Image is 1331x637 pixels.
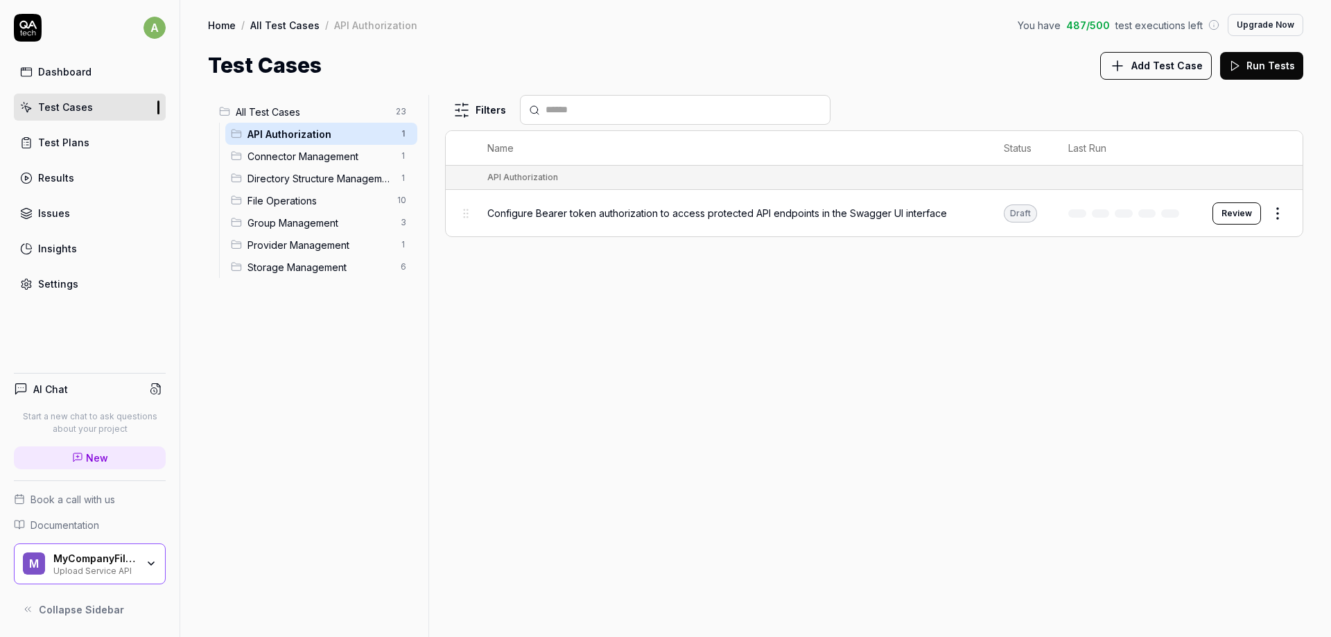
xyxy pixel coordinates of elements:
span: Book a call with us [31,492,115,507]
div: / [325,18,329,32]
div: Issues [38,206,70,220]
div: Upload Service API [53,564,137,575]
span: Add Test Case [1131,58,1203,73]
span: 6 [395,259,412,275]
div: Drag to reorderFile Operations10 [225,189,417,211]
a: Home [208,18,236,32]
div: Drag to reorderStorage Management6 [225,256,417,278]
span: File Operations [247,193,389,208]
span: API Authorization [247,127,392,141]
span: Connector Management [247,149,392,164]
button: Add Test Case [1100,52,1212,80]
a: Settings [14,270,166,297]
th: Status [990,131,1054,166]
div: Drag to reorderProvider Management1 [225,234,417,256]
div: Dashboard [38,64,92,79]
a: Insights [14,235,166,262]
div: Draft [1004,204,1037,222]
span: Group Management [247,216,392,230]
div: Drag to reorderGroup Management3 [225,211,417,234]
button: Upgrade Now [1228,14,1303,36]
a: Issues [14,200,166,227]
span: 10 [392,192,412,209]
span: Configure Bearer token authorization to access protected API endpoints in the Swagger UI interface [487,206,947,220]
span: a [143,17,166,39]
span: Documentation [31,518,99,532]
a: New [14,446,166,469]
a: All Test Cases [250,18,320,32]
span: Directory Structure Management [247,171,392,186]
div: MyCompanyFiles [53,552,137,565]
button: Collapse Sidebar [14,595,166,623]
span: New [86,451,108,465]
a: Book a call with us [14,492,166,507]
h4: AI Chat [33,382,68,396]
div: Results [38,171,74,185]
a: Dashboard [14,58,166,85]
span: Storage Management [247,260,392,274]
span: 1 [395,170,412,186]
div: API Authorization [487,171,558,184]
div: Drag to reorderDirectory Structure Management1 [225,167,417,189]
button: MMyCompanyFilesUpload Service API [14,543,166,585]
span: You have [1018,18,1061,33]
button: Run Tests [1220,52,1303,80]
tr: Configure Bearer token authorization to access protected API endpoints in the Swagger UI interfac... [446,190,1303,236]
div: Insights [38,241,77,256]
a: Test Cases [14,94,166,121]
div: / [241,18,245,32]
span: 1 [395,236,412,253]
span: 487 / 500 [1066,18,1110,33]
div: Drag to reorderConnector Management1 [225,145,417,167]
th: Name [473,131,990,166]
a: Results [14,164,166,191]
span: Collapse Sidebar [39,602,124,617]
a: Test Plans [14,129,166,156]
span: 1 [395,148,412,164]
h1: Test Cases [208,50,322,81]
span: 23 [390,103,412,120]
span: M [23,552,45,575]
div: Test Plans [38,135,89,150]
button: a [143,14,166,42]
div: API Authorization [334,18,417,32]
span: 3 [395,214,412,231]
span: All Test Cases [236,105,388,119]
button: Review [1212,202,1261,225]
a: Documentation [14,518,166,532]
div: Drag to reorderAPI Authorization1 [225,123,417,145]
button: Filters [445,96,514,124]
th: Last Run [1054,131,1199,166]
div: Test Cases [38,100,93,114]
div: Settings [38,277,78,291]
span: 1 [395,125,412,142]
span: Provider Management [247,238,392,252]
p: Start a new chat to ask questions about your project [14,410,166,435]
span: test executions left [1115,18,1203,33]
